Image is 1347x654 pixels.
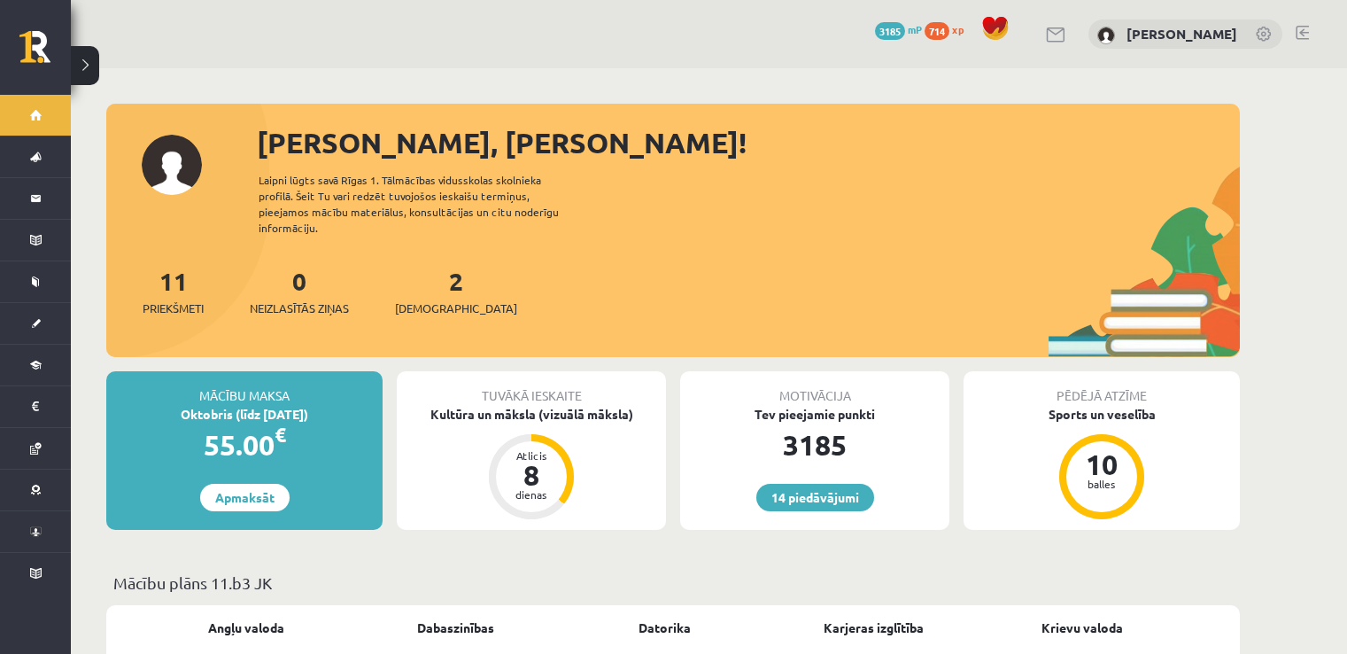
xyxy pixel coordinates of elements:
[756,484,874,511] a: 14 piedāvājumi
[257,121,1240,164] div: [PERSON_NAME], [PERSON_NAME]!
[395,300,517,317] span: [DEMOGRAPHIC_DATA]
[639,619,691,637] a: Datorika
[106,371,383,405] div: Mācību maksa
[275,422,286,448] span: €
[925,22,949,40] span: 714
[964,405,1240,424] div: Sports un veselība
[1041,619,1123,637] a: Krievu valoda
[397,405,666,522] a: Kultūra un māksla (vizuālā māksla) Atlicis 8 dienas
[106,405,383,424] div: Oktobris (līdz [DATE])
[875,22,922,36] a: 3185 mP
[964,371,1240,405] div: Pēdējā atzīme
[417,619,494,637] a: Dabaszinības
[397,371,666,405] div: Tuvākā ieskaite
[505,489,558,500] div: dienas
[143,300,204,317] span: Priekšmeti
[143,265,204,317] a: 11Priekšmeti
[680,405,949,424] div: Tev pieejamie punkti
[1126,25,1237,43] a: [PERSON_NAME]
[505,450,558,461] div: Atlicis
[964,405,1240,522] a: Sports un veselība 10 balles
[925,22,972,36] a: 714 xp
[824,619,924,637] a: Karjeras izglītība
[208,619,284,637] a: Angļu valoda
[200,484,290,511] a: Apmaksāt
[952,22,964,36] span: xp
[259,172,590,236] div: Laipni lūgts savā Rīgas 1. Tālmācības vidusskolas skolnieka profilā. Šeit Tu vari redzēt tuvojošo...
[397,405,666,424] div: Kultūra un māksla (vizuālā māksla)
[680,424,949,466] div: 3185
[1097,27,1115,44] img: Paula Rihaļska
[106,424,383,466] div: 55.00
[250,265,349,317] a: 0Neizlasītās ziņas
[19,31,71,75] a: Rīgas 1. Tālmācības vidusskola
[1075,479,1128,489] div: balles
[395,265,517,317] a: 2[DEMOGRAPHIC_DATA]
[250,300,349,317] span: Neizlasītās ziņas
[113,571,1233,595] p: Mācību plāns 11.b3 JK
[875,22,905,40] span: 3185
[1075,450,1128,479] div: 10
[680,371,949,405] div: Motivācija
[908,22,922,36] span: mP
[505,461,558,489] div: 8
